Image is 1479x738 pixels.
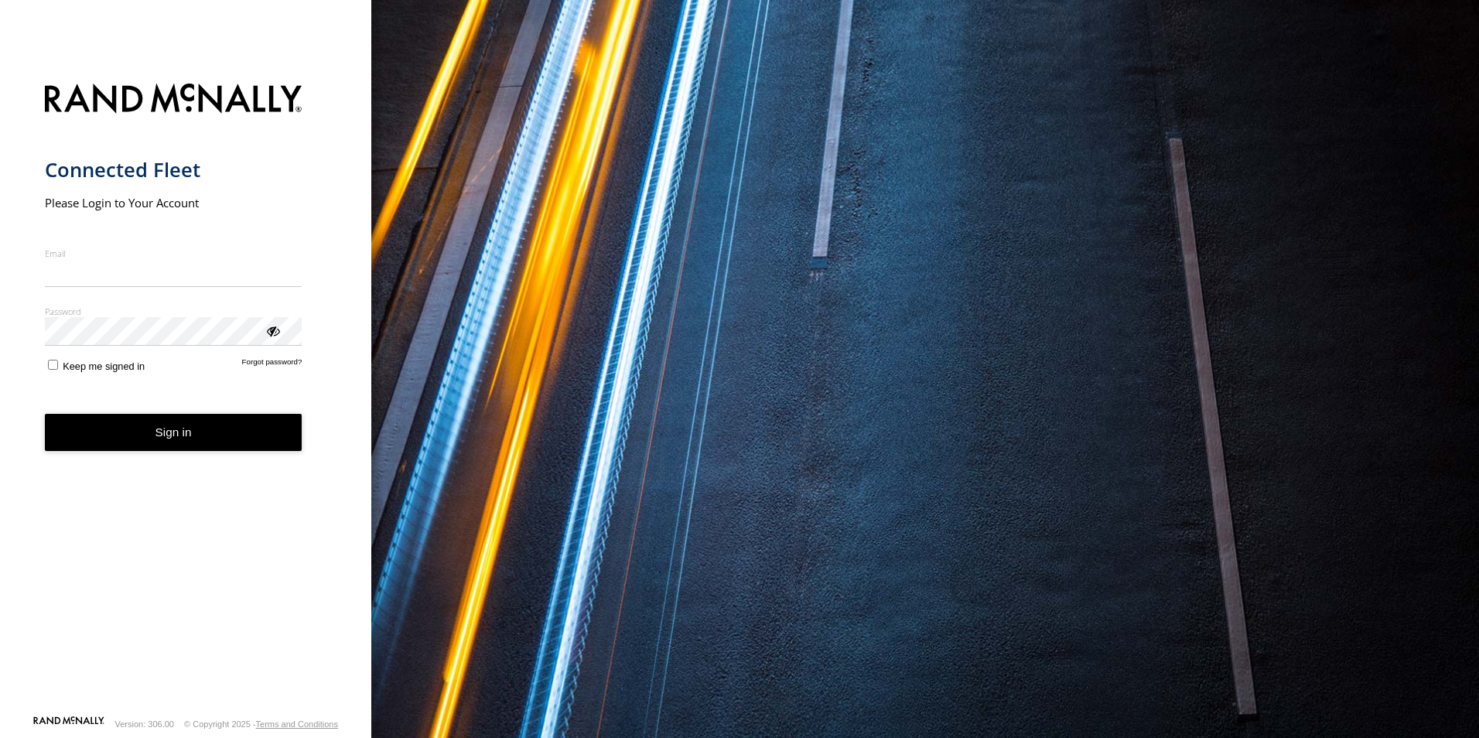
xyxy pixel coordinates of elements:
[45,74,327,715] form: main
[45,157,302,183] h1: Connected Fleet
[45,195,302,210] h2: Please Login to Your Account
[184,719,338,729] div: © Copyright 2025 -
[45,306,302,317] label: Password
[45,414,302,452] button: Sign in
[45,248,302,259] label: Email
[115,719,174,729] div: Version: 306.00
[256,719,338,729] a: Terms and Conditions
[265,323,280,338] div: ViewPassword
[48,360,58,370] input: Keep me signed in
[63,360,145,372] span: Keep me signed in
[33,716,104,732] a: Visit our Website
[45,80,302,120] img: Rand McNally
[242,357,302,372] a: Forgot password?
